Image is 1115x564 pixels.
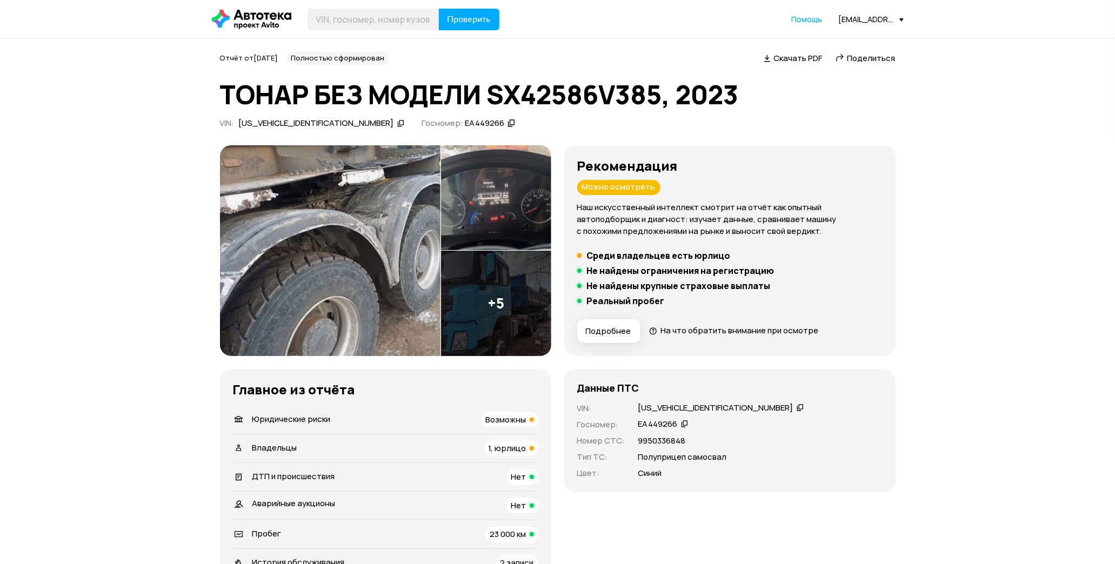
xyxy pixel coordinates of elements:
[252,528,282,539] span: Пробег
[577,435,625,447] p: Номер СТС :
[638,419,678,430] div: ЕА449266
[220,80,896,109] h1: ТОНАР БЕЗ МОДЕЛИ SX42586V385, 2023
[577,319,640,343] button: Подробнее
[239,118,394,129] div: [US_VEHICLE_IDENTIFICATION_NUMBER]
[577,402,625,414] p: VIN :
[252,498,336,509] span: Аварийные аукционы
[839,14,904,24] div: [EMAIL_ADDRESS][DOMAIN_NAME]
[847,52,896,64] span: Поделиться
[774,52,823,64] span: Скачать PDF
[448,15,491,24] span: Проверить
[511,471,526,482] span: Нет
[252,471,335,482] span: ДТП и происшествия
[577,467,625,479] p: Цвет :
[638,435,686,447] p: 9950336848
[577,419,625,431] p: Госномер :
[489,442,526,454] span: 1, юрлицо
[836,52,896,64] a: Поделиться
[638,451,727,463] p: Полуприцеп самосвал
[577,158,883,173] h3: Рекомендация
[511,500,526,511] span: Нет
[660,325,818,336] span: На что обратить внимание при осмотре
[220,117,235,129] span: VIN :
[587,280,771,291] h5: Не найдены крупные страховые выплаты
[465,118,504,129] div: ЕА449266
[577,180,660,195] div: Можно осмотреть
[486,414,526,425] span: Возможны
[287,52,389,65] div: Полностью сформирован
[587,250,731,261] h5: Среди владельцев есть юрлицо
[649,325,819,336] a: На что обратить внимание при осмотре
[638,467,662,479] p: Синий
[252,413,331,425] span: Юридические риски
[792,14,823,24] span: Помощь
[490,528,526,540] span: 23 000 км
[233,382,538,397] h3: Главное из отчёта
[308,9,439,30] input: VIN, госномер, номер кузова
[764,52,823,64] a: Скачать PDF
[577,202,883,237] p: Наш искусственный интеллект смотрит на отчёт как опытный автоподборщик и диагност: изучает данные...
[220,53,278,63] span: Отчёт от [DATE]
[439,9,499,30] button: Проверить
[792,14,823,25] a: Помощь
[587,296,665,306] h5: Реальный пробег
[577,451,625,463] p: Тип ТС :
[577,382,639,394] h4: Данные ПТС
[252,442,297,453] span: Владельцы
[587,265,775,276] h5: Не найдены ограничения на регистрацию
[638,402,793,414] div: [US_VEHICLE_IDENTIFICATION_NUMBER]
[586,326,631,337] span: Подробнее
[422,117,463,129] span: Госномер:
